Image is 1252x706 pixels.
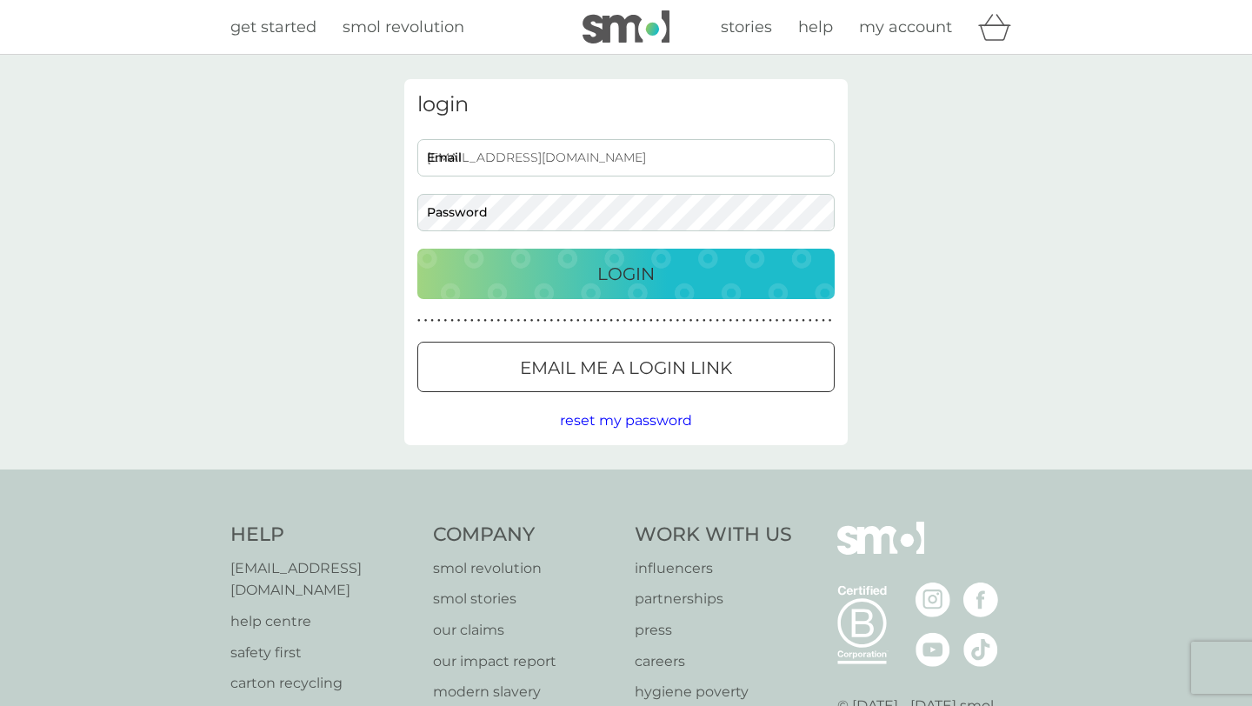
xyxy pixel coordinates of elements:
[689,316,693,325] p: ●
[743,316,746,325] p: ●
[663,316,666,325] p: ●
[635,619,792,642] a: press
[978,10,1022,44] div: basket
[709,316,713,325] p: ●
[723,316,726,325] p: ●
[616,316,620,325] p: ●
[796,316,799,325] p: ●
[769,316,772,325] p: ●
[721,15,772,40] a: stories
[635,681,792,703] p: hygiene poverty
[510,316,514,325] p: ●
[576,316,580,325] p: ●
[837,522,924,581] img: smol
[230,610,416,633] a: help centre
[523,316,527,325] p: ●
[550,316,554,325] p: ●
[963,632,998,667] img: visit the smol Tiktok page
[635,522,792,549] h4: Work With Us
[696,316,699,325] p: ●
[433,619,618,642] a: our claims
[649,316,653,325] p: ●
[822,316,825,325] p: ●
[520,354,732,382] p: Email me a login link
[798,17,833,37] span: help
[635,588,792,610] a: partnerships
[503,316,507,325] p: ●
[433,522,618,549] h4: Company
[859,17,952,37] span: my account
[589,316,593,325] p: ●
[424,316,428,325] p: ●
[776,316,779,325] p: ●
[763,316,766,325] p: ●
[802,316,805,325] p: ●
[816,316,819,325] p: ●
[749,316,752,325] p: ●
[433,650,618,673] a: our impact report
[444,316,448,325] p: ●
[343,15,464,40] a: smol revolution
[230,15,316,40] a: get started
[560,410,692,432] button: reset my password
[433,588,618,610] a: smol stories
[683,316,686,325] p: ●
[656,316,660,325] p: ●
[859,15,952,40] a: my account
[635,650,792,673] p: careers
[603,316,607,325] p: ●
[417,249,835,299] button: Login
[543,316,547,325] p: ●
[569,316,573,325] p: ●
[669,316,673,325] p: ●
[516,316,520,325] p: ●
[716,316,719,325] p: ●
[809,316,812,325] p: ●
[497,316,501,325] p: ●
[963,583,998,617] img: visit the smol Facebook page
[609,316,613,325] p: ●
[343,17,464,37] span: smol revolution
[829,316,832,325] p: ●
[629,316,633,325] p: ●
[530,316,534,325] p: ●
[417,92,835,117] h3: login
[437,316,441,325] p: ●
[230,642,416,664] a: safety first
[736,316,739,325] p: ●
[916,583,950,617] img: visit the smol Instagram page
[782,316,785,325] p: ●
[623,316,626,325] p: ●
[457,316,461,325] p: ●
[721,17,772,37] span: stories
[483,316,487,325] p: ●
[703,316,706,325] p: ●
[463,316,467,325] p: ●
[596,316,600,325] p: ●
[433,557,618,580] a: smol revolution
[430,316,434,325] p: ●
[643,316,646,325] p: ●
[583,316,587,325] p: ●
[470,316,474,325] p: ●
[635,557,792,580] a: influencers
[230,522,416,549] h4: Help
[789,316,792,325] p: ●
[560,412,692,429] span: reset my password
[729,316,732,325] p: ●
[916,632,950,667] img: visit the smol Youtube page
[230,557,416,602] a: [EMAIL_ADDRESS][DOMAIN_NAME]
[636,316,640,325] p: ●
[597,260,655,288] p: Login
[756,316,759,325] p: ●
[417,316,421,325] p: ●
